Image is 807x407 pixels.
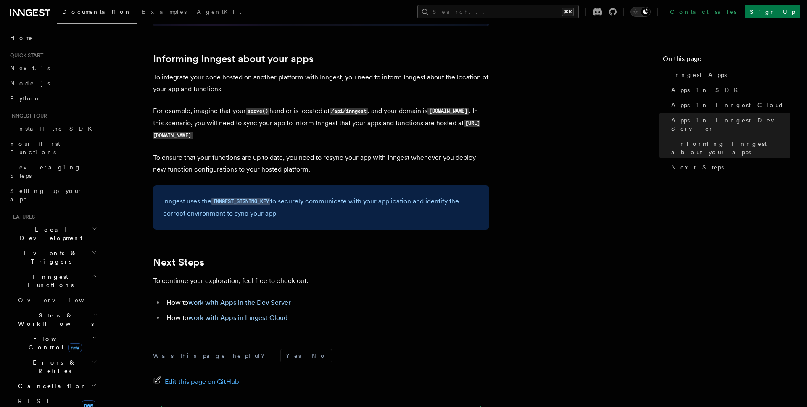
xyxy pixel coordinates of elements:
[15,382,87,390] span: Cancellation
[7,246,99,269] button: Events & Triggers
[7,61,99,76] a: Next.js
[10,95,41,102] span: Python
[153,256,204,268] a: Next Steps
[671,163,724,172] span: Next Steps
[15,311,94,328] span: Steps & Workflows
[165,376,239,388] span: Edit this page on GitHub
[10,34,34,42] span: Home
[10,65,50,71] span: Next.js
[745,5,800,18] a: Sign Up
[7,136,99,160] a: Your first Functions
[668,113,790,136] a: Apps in Inngest Dev Server
[15,378,99,394] button: Cancellation
[7,269,99,293] button: Inngest Functions
[7,160,99,183] a: Leveraging Steps
[7,214,35,220] span: Features
[10,80,50,87] span: Node.js
[7,121,99,136] a: Install the SDK
[153,53,314,65] a: Informing Inngest about your apps
[7,222,99,246] button: Local Development
[7,272,91,289] span: Inngest Functions
[15,358,91,375] span: Errors & Retries
[246,108,269,115] code: serve()
[153,351,270,360] p: Was this page helpful?
[7,52,43,59] span: Quick start
[153,105,489,142] p: For example, imagine that your handler is located at , and your domain is . In this scenario, you...
[7,249,92,266] span: Events & Triggers
[562,8,574,16] kbd: ⌘K
[668,160,790,175] a: Next Steps
[7,91,99,106] a: Python
[281,349,306,362] button: Yes
[10,164,81,179] span: Leveraging Steps
[671,140,790,156] span: Informing Inngest about your apps
[57,3,137,24] a: Documentation
[671,86,743,94] span: Apps in SDK
[668,82,790,98] a: Apps in SDK
[188,299,291,307] a: work with Apps in the Dev Server
[164,297,489,309] li: How to
[153,71,489,95] p: To integrate your code hosted on another platform with Inngest, you need to inform Inngest about ...
[7,225,92,242] span: Local Development
[663,67,790,82] a: Inngest Apps
[7,113,47,119] span: Inngest tour
[153,152,489,175] p: To ensure that your functions are up to date, you need to resync your app with Inngest whenever y...
[15,331,99,355] button: Flow Controlnew
[668,98,790,113] a: Apps in Inngest Cloud
[668,136,790,160] a: Informing Inngest about your apps
[153,275,489,287] p: To continue your exploration, feel free to check out:
[666,71,727,79] span: Inngest Apps
[164,312,489,324] li: How to
[142,8,187,15] span: Examples
[62,8,132,15] span: Documentation
[197,8,241,15] span: AgentKit
[211,197,270,205] a: INNGEST_SIGNING_KEY
[163,196,479,219] p: Inngest uses the to securely communicate with your application and identify the correct environme...
[7,183,99,207] a: Setting up your app
[192,3,246,23] a: AgentKit
[665,5,741,18] a: Contact sales
[10,125,97,132] span: Install the SDK
[153,376,239,388] a: Edit this page on GitHub
[15,355,99,378] button: Errors & Retries
[7,76,99,91] a: Node.js
[630,7,651,17] button: Toggle dark mode
[417,5,579,18] button: Search...⌘K
[188,314,287,322] a: work with Apps in Inngest Cloud
[671,116,790,133] span: Apps in Inngest Dev Server
[68,343,82,352] span: new
[137,3,192,23] a: Examples
[15,335,92,351] span: Flow Control
[427,108,469,115] code: [DOMAIN_NAME]
[330,108,368,115] code: /api/inngest
[671,101,784,109] span: Apps in Inngest Cloud
[10,140,60,156] span: Your first Functions
[10,188,82,203] span: Setting up your app
[306,349,332,362] button: No
[7,30,99,45] a: Home
[663,54,790,67] h4: On this page
[211,198,270,205] code: INNGEST_SIGNING_KEY
[15,308,99,331] button: Steps & Workflows
[18,297,105,304] span: Overview
[15,293,99,308] a: Overview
